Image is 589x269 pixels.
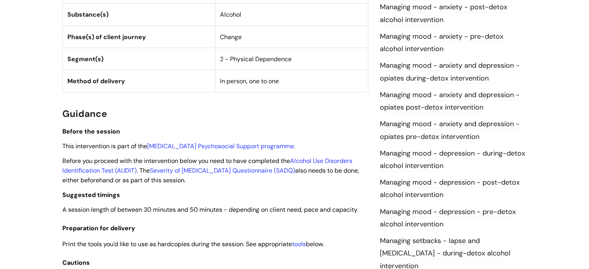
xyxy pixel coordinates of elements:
[220,55,292,63] span: 2 - Physical Dependence
[380,149,525,171] a: Managing mood - depression - during-detox alcohol intervention
[220,10,241,19] span: Alcohol
[62,224,135,232] span: Preparation for delivery
[150,166,295,175] a: Severity of [MEDICAL_DATA] Questionnaire (SADQ)
[67,77,125,85] span: Method of delivery
[62,240,324,248] span: Print the tools you'd like to use as hardcopies during the session. See appropriate below.
[380,61,520,83] a: Managing mood - anxiety and depression - opiates during-detox intervention
[62,206,358,214] span: A session length of between 30 minutes and 50 minutes - depending on client need, pace and capacity.
[67,33,146,41] span: Phase(s) of client journey
[292,240,306,248] a: tools
[62,191,120,199] span: Suggested timings
[62,108,107,120] span: Guidance
[380,90,520,113] a: Managing mood - anxiety and depression - opiates post-detox intervention
[380,2,507,25] a: Managing mood - anxiety - post-detox alcohol intervention
[67,10,108,19] span: Substance(s)
[380,119,520,142] a: Managing mood - anxiety and depression - opiates pre-detox intervention
[380,207,516,230] a: Managing mood - depression - pre-detox alcohol intervention
[62,142,295,150] span: This intervention is part of the .
[380,178,520,200] a: Managing mood - depression - post-detox alcohol intervention
[62,157,359,184] span: Before you proceed with the intervention below you need to have completed the . The also needs to...
[62,259,90,267] span: Cautions
[67,55,103,63] span: Segment(s)
[220,77,279,85] span: In person, one to one
[147,142,294,150] a: [MEDICAL_DATA] Psychosocial Support programme
[220,33,242,41] span: Change
[62,127,120,135] span: Before the session
[380,32,503,54] a: Managing mood - anxiety - pre-detox alcohol intervention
